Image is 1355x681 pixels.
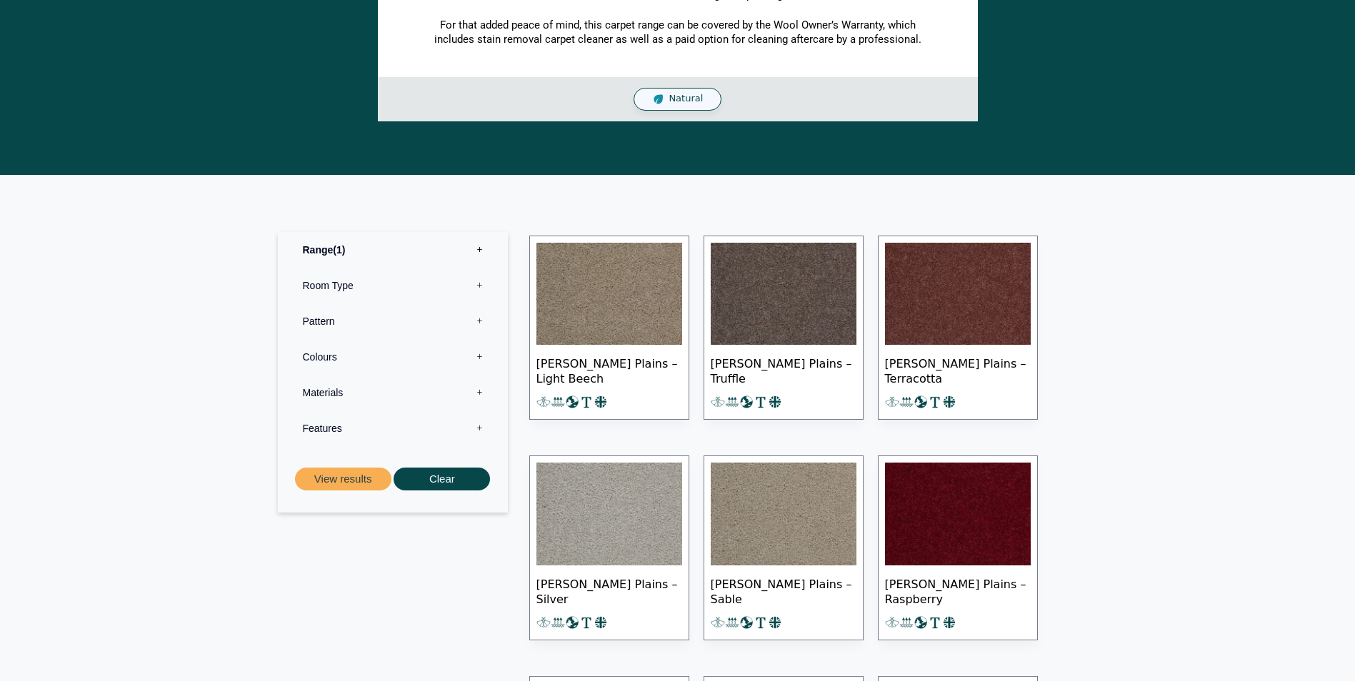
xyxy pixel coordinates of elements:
[704,455,864,640] a: [PERSON_NAME] Plains – Sable
[431,19,924,46] p: For that added peace of mind, this carpet range can be covered by the Wool Owner’s Warranty, whic...
[289,410,497,446] label: Features
[536,565,682,615] span: [PERSON_NAME] Plains – Silver
[289,268,497,303] label: Room Type
[529,236,689,420] a: [PERSON_NAME] Plains – Light Beech
[704,236,864,420] a: [PERSON_NAME] Plains – Truffle
[536,345,682,395] span: [PERSON_NAME] Plains – Light Beech
[295,468,391,491] button: View results
[669,93,703,105] span: Natural
[711,463,856,565] img: Tomkinson Plains - Sable
[711,345,856,395] span: [PERSON_NAME] Plains – Truffle
[289,375,497,410] label: Materials
[885,565,1031,615] span: [PERSON_NAME] Plains – Raspberry
[289,339,497,375] label: Colours
[711,243,856,345] img: Tomkinson Plains - Truffle
[333,244,345,256] span: 1
[394,468,490,491] button: Clear
[711,565,856,615] span: [PERSON_NAME] Plains – Sable
[885,345,1031,395] span: [PERSON_NAME] Plains – Terracotta
[885,463,1031,565] img: Tomkinson Plains - Raspberry
[536,463,682,565] img: Tomkinson Plains - Silver
[878,455,1038,640] a: [PERSON_NAME] Plains – Raspberry
[289,232,497,268] label: Range
[885,243,1031,345] img: Tomkinson Plains - Terracotta
[536,243,682,345] img: Tomkinson Plains Light Beach
[529,455,689,640] a: [PERSON_NAME] Plains – Silver
[289,303,497,339] label: Pattern
[878,236,1038,420] a: [PERSON_NAME] Plains – Terracotta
